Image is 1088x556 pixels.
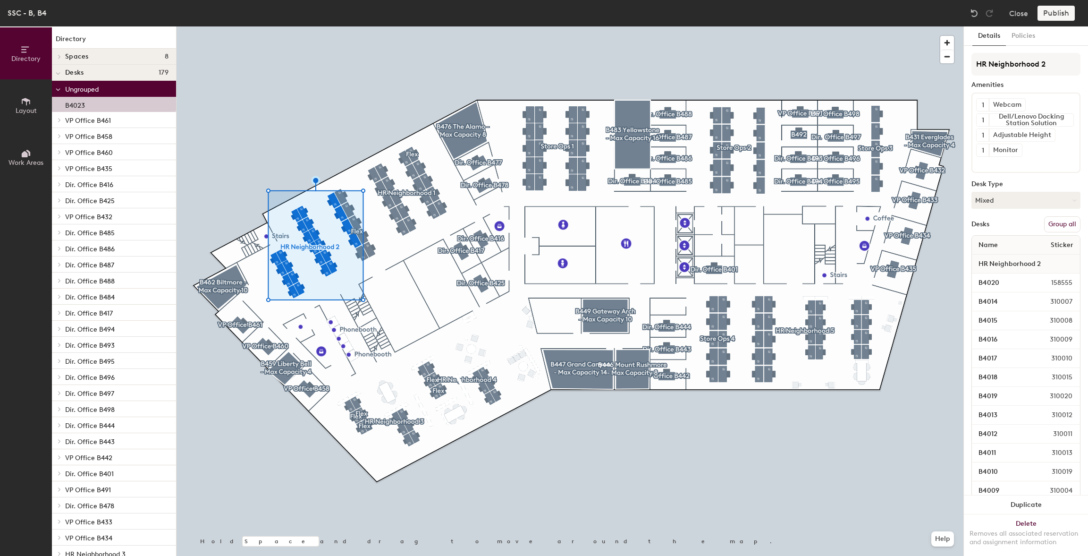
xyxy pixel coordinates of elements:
input: Unnamed desk [974,371,1029,384]
div: Dell/Lenovo Docking Station Solution [989,114,1073,126]
span: 310015 [1029,372,1078,383]
span: Dir. Office B495 [65,358,115,366]
span: 310010 [1029,353,1078,364]
span: Layout [16,107,37,115]
span: VP Office B433 [65,518,112,526]
input: Unnamed desk [974,409,1029,422]
input: Unnamed desk [974,484,1027,497]
span: 310012 [1029,410,1078,420]
input: Unnamed desk [974,446,1029,460]
button: Duplicate [964,496,1088,514]
p: B4023 [65,99,85,110]
span: Dir. Office B496 [65,374,115,382]
span: 158555 [1029,278,1078,288]
div: SSC - B, B4 [8,7,47,19]
span: Dir. Office B485 [65,229,115,237]
button: Mixed [971,192,1080,209]
span: Dir. Office B493 [65,342,115,350]
span: Dir. Office B486 [65,245,115,253]
input: Unnamed desk [974,314,1027,327]
input: Unnamed desk [974,295,1028,308]
div: Adjustable Height [989,129,1055,141]
div: Amenities [971,81,1080,89]
span: HR Neighborhood 2 [974,256,1046,273]
span: Dir. Office B401 [65,470,114,478]
span: Name [974,237,1003,254]
img: Undo [970,9,979,18]
span: Dir. Office B498 [65,406,115,414]
div: Removes all associated reservation and assignment information [970,530,1082,547]
input: Unnamed desk [974,390,1027,403]
span: 310008 [1027,316,1078,326]
div: Desk Type [971,180,1080,188]
span: VP Office B460 [65,149,113,157]
input: Unnamed desk [974,276,1029,290]
span: Dir. Office B488 [65,277,115,285]
span: 310009 [1027,334,1078,345]
span: Directory [11,55,41,63]
span: Dir. Office B416 [65,181,113,189]
span: Dir. Office B443 [65,438,115,446]
span: 1 [982,130,984,140]
span: VP Office B435 [65,165,112,173]
span: 179 [159,69,169,77]
button: 1 [977,144,989,156]
span: VP Office B434 [65,534,112,542]
input: Unnamed desk [974,465,1029,479]
span: VP Office B458 [65,133,112,141]
button: DeleteRemoves all associated reservation and assignment information [964,514,1088,556]
span: Dir. Office B497 [65,390,114,398]
span: Dir. Office B478 [65,502,114,510]
span: 310004 [1027,486,1078,496]
button: Group all [1044,216,1080,232]
span: VP Office B432 [65,213,112,221]
span: Dir. Office B444 [65,422,115,430]
span: 310013 [1029,448,1078,458]
span: VP Office B491 [65,486,111,494]
span: Sticker [1046,237,1078,254]
button: Details [972,26,1006,46]
img: Redo [985,9,994,18]
input: Unnamed desk [974,428,1030,441]
button: Help [931,531,954,547]
span: Dir. Office B417 [65,309,113,317]
span: Dir. Office B425 [65,197,115,205]
span: Dir. Office B487 [65,261,114,269]
span: Spaces [65,53,89,60]
button: Policies [1006,26,1041,46]
input: Unnamed desk [974,333,1027,346]
span: Dir. Office B494 [65,325,115,334]
span: 1 [982,100,984,110]
span: 310020 [1027,391,1078,402]
button: 1 [977,99,989,111]
button: 1 [977,129,989,141]
span: Dir. Office B484 [65,293,115,301]
button: 1 [977,114,989,126]
span: 8 [165,53,169,60]
span: 1 [982,115,984,125]
span: VP Office B461 [65,117,111,125]
div: Monitor [989,144,1022,156]
input: Unnamed desk [974,352,1029,365]
span: 310007 [1028,297,1078,307]
h1: Directory [52,34,176,49]
div: Desks [971,221,989,228]
span: Desks [65,69,84,77]
span: Work Areas [8,159,43,167]
span: Ungrouped [65,86,99,94]
span: 1 [982,145,984,155]
span: 310011 [1030,429,1078,439]
button: Close [1009,6,1028,21]
span: 310019 [1029,467,1078,477]
span: VP Office B442 [65,454,112,462]
div: Webcam [989,99,1025,111]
